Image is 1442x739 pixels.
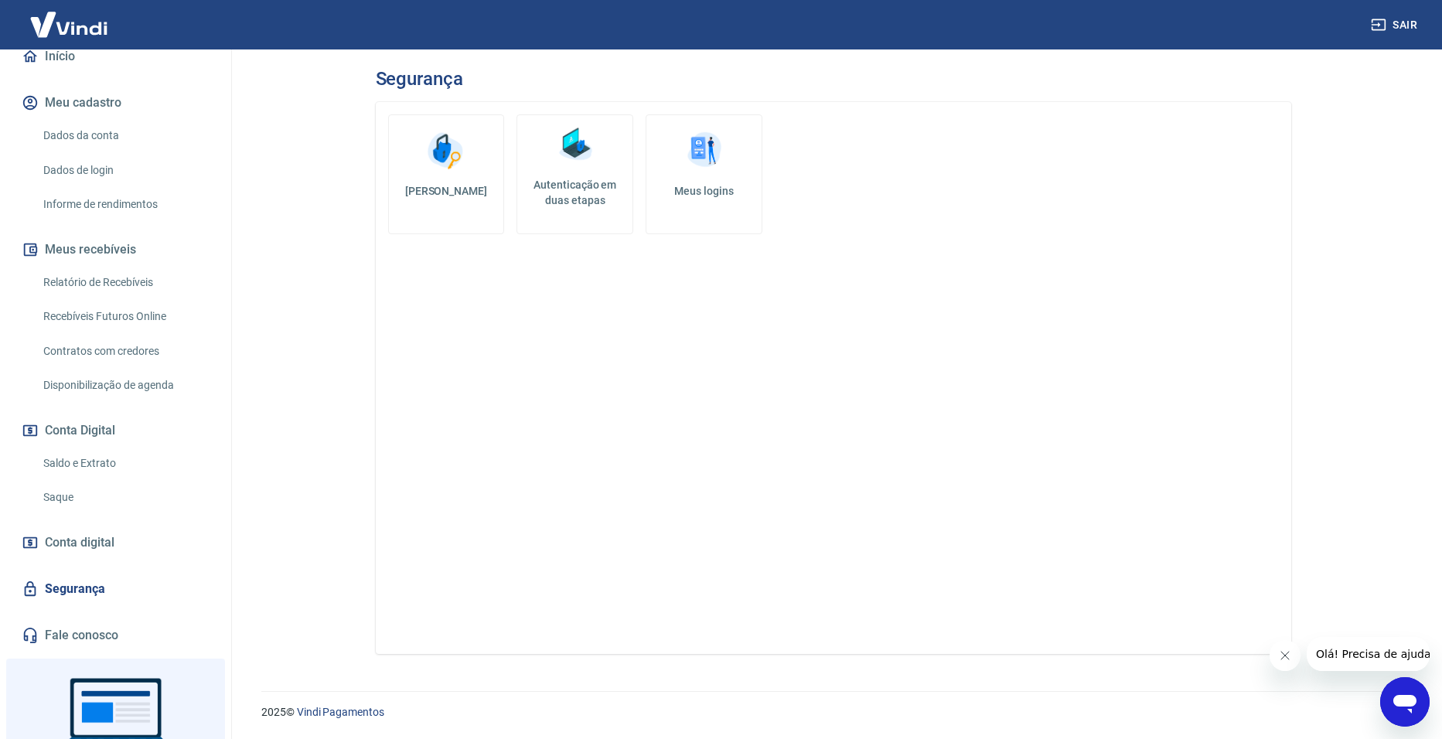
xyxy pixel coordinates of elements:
button: Sair [1368,11,1423,39]
a: Contratos com credores [37,335,213,367]
img: Autenticação em duas etapas [552,121,598,168]
iframe: Fechar mensagem [1270,640,1301,671]
h5: Meus logins [659,183,749,199]
button: Meu cadastro [19,86,213,120]
a: Recebíveis Futuros Online [37,301,213,332]
a: Dados de login [37,155,213,186]
h3: Segurança [376,68,463,90]
a: Vindi Pagamentos [297,706,384,718]
a: Relatório de Recebíveis [37,267,213,298]
a: Fale conosco [19,618,213,652]
a: Início [19,39,213,73]
iframe: Mensagem da empresa [1307,637,1430,671]
span: Olá! Precisa de ajuda? [9,11,130,23]
a: Meus logins [646,114,762,234]
a: [PERSON_NAME] [388,114,505,234]
a: Informe de rendimentos [37,189,213,220]
button: Conta Digital [19,414,213,448]
a: Saldo e Extrato [37,448,213,479]
img: Meus logins [681,128,728,174]
h5: [PERSON_NAME] [401,183,492,199]
h5: Autenticação em duas etapas [523,177,626,208]
span: Conta digital [45,532,114,553]
img: Alterar senha [423,128,469,174]
button: Meus recebíveis [19,233,213,267]
a: Conta digital [19,526,213,560]
a: Segurança [19,572,213,606]
a: Disponibilização de agenda [37,369,213,401]
a: Autenticação em duas etapas [516,114,633,234]
p: 2025 © [261,704,1405,720]
img: Vindi [19,1,119,48]
iframe: Botão para abrir a janela de mensagens [1380,677,1430,727]
a: Saque [37,482,213,513]
a: Dados da conta [37,120,213,152]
